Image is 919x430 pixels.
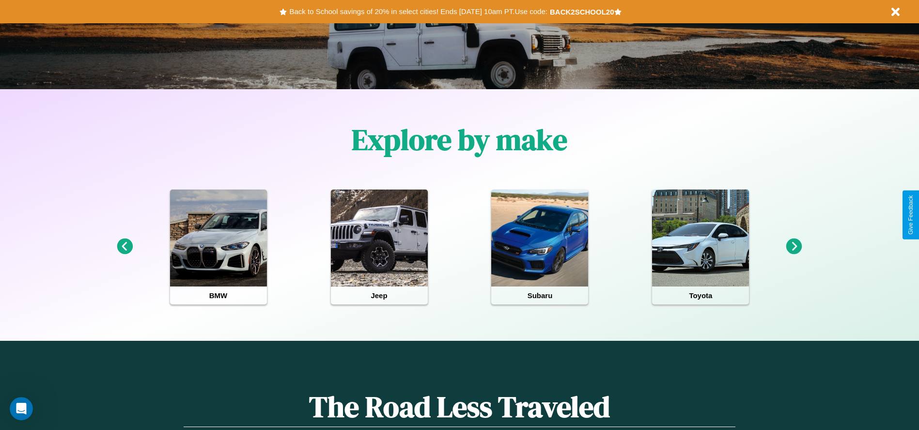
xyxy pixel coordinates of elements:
[10,397,33,420] iframe: Intercom live chat
[907,195,914,235] div: Give Feedback
[331,287,428,304] h4: Jeep
[652,287,749,304] h4: Toyota
[170,287,267,304] h4: BMW
[352,120,567,159] h1: Explore by make
[184,387,735,427] h1: The Road Less Traveled
[491,287,588,304] h4: Subaru
[550,8,614,16] b: BACK2SCHOOL20
[287,5,549,18] button: Back to School savings of 20% in select cities! Ends [DATE] 10am PT.Use code:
